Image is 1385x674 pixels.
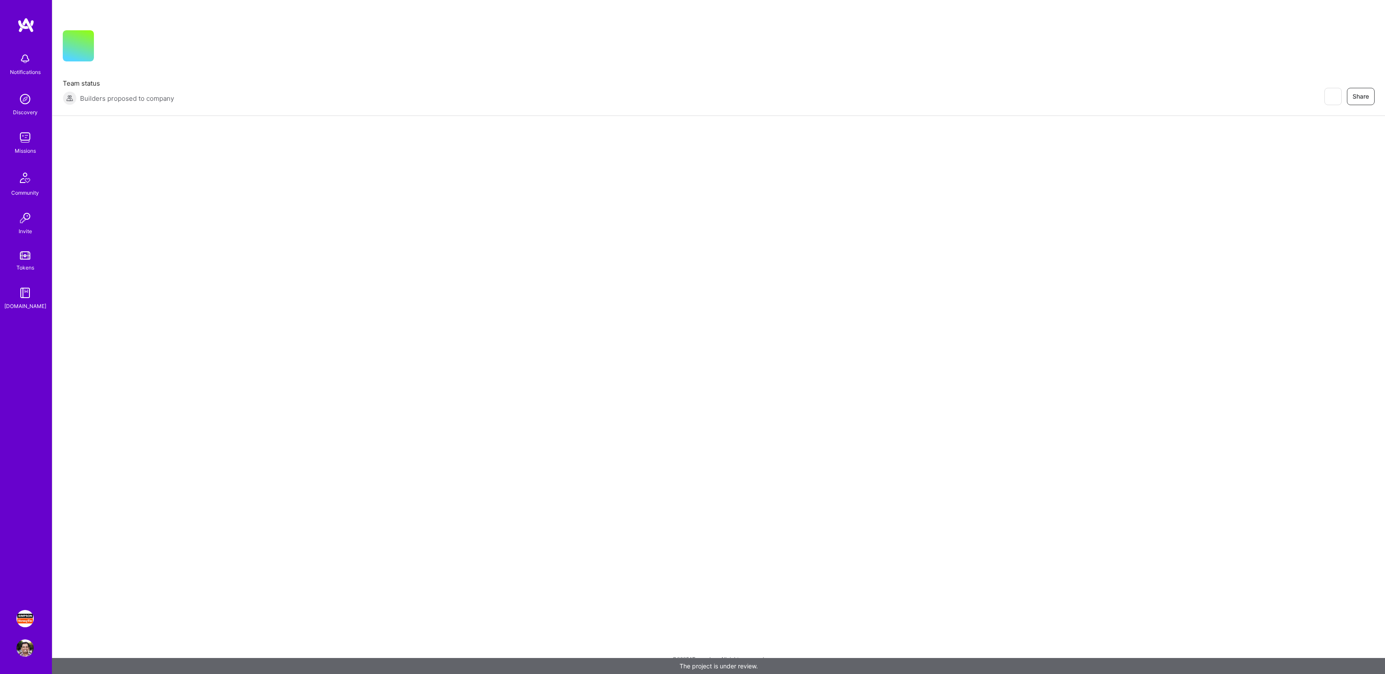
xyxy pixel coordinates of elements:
div: [DOMAIN_NAME] [4,302,46,311]
span: Team status [63,79,174,88]
i: icon EyeClosed [1329,93,1336,100]
img: guide book [16,284,34,302]
div: Tokens [16,263,34,272]
button: Share [1347,88,1375,105]
div: Missions [15,146,36,155]
div: Invite [19,227,32,236]
img: teamwork [16,129,34,146]
a: Simpson Strong-Tie: Product Manager [14,610,36,627]
img: Builders proposed to company [63,91,77,105]
i: icon CompanyGray [104,44,111,51]
div: Notifications [10,67,41,77]
img: User Avatar [16,639,34,657]
img: discovery [16,90,34,108]
img: logo [17,17,35,33]
img: Simpson Strong-Tie: Product Manager [16,610,34,627]
div: The project is under review. [52,658,1385,674]
span: Share [1353,92,1369,101]
img: Community [15,167,35,188]
span: Builders proposed to company [80,94,174,103]
div: Community [11,188,39,197]
div: Discovery [13,108,38,117]
img: bell [16,50,34,67]
img: Invite [16,209,34,227]
a: User Avatar [14,639,36,657]
img: tokens [20,251,30,260]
